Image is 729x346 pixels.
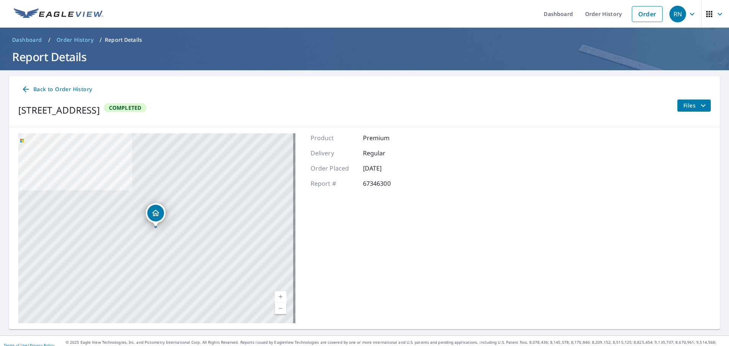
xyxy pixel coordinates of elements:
p: Report # [311,179,356,188]
a: Back to Order History [18,82,95,96]
span: Completed [104,104,146,111]
p: Premium [363,133,409,142]
span: Back to Order History [21,85,92,94]
p: Product [311,133,356,142]
a: Current Level 17, Zoom Out [275,303,286,314]
span: Files [683,101,708,110]
div: Dropped pin, building 1, Residential property, 3009 Valley East Ln Granite Shoals, TX 78654 [146,203,166,227]
p: 67346300 [363,179,409,188]
div: RN [669,6,686,22]
img: EV Logo [14,8,103,20]
a: Current Level 17, Zoom In [275,291,286,303]
div: [STREET_ADDRESS] [18,103,100,117]
h1: Report Details [9,49,720,65]
li: / [48,35,50,44]
span: Order History [57,36,93,44]
p: Delivery [311,149,356,158]
p: Regular [363,149,409,158]
span: Dashboard [12,36,42,44]
button: filesDropdownBtn-67346300 [677,100,711,112]
a: Dashboard [9,34,45,46]
p: [DATE] [363,164,409,173]
a: Order [632,6,663,22]
p: Order Placed [311,164,356,173]
li: / [99,35,102,44]
p: Report Details [105,36,142,44]
a: Order History [54,34,96,46]
nav: breadcrumb [9,34,720,46]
